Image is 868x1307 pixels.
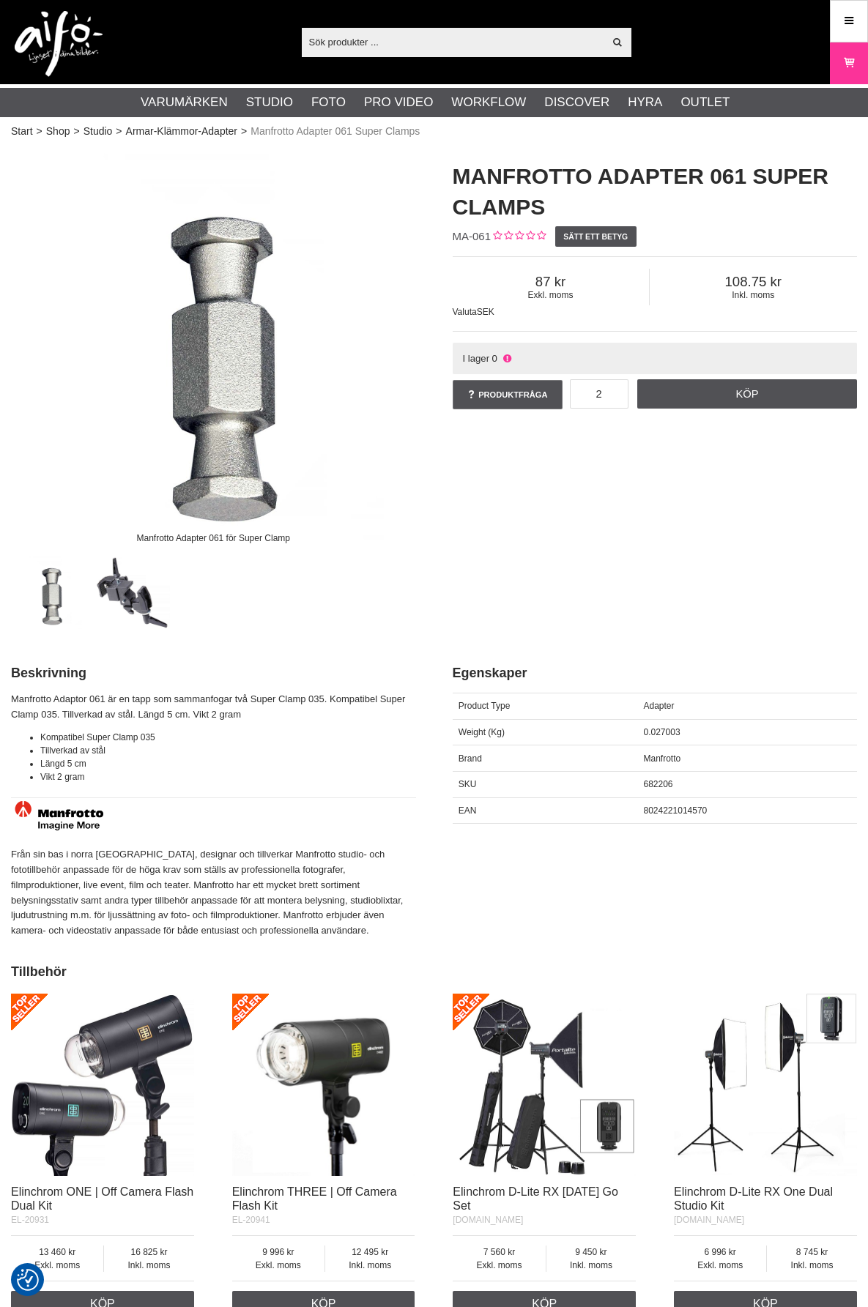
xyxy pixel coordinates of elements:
[11,124,33,139] a: Start
[311,93,346,112] a: Foto
[453,380,563,409] a: Produktfråga
[141,93,228,112] a: Varumärken
[491,229,546,245] div: Kundbetyg: 0
[302,31,604,53] input: Sök produkter ...
[544,93,609,112] a: Discover
[46,124,70,139] a: Shop
[232,1259,324,1272] span: Exkl. moms
[232,1245,324,1259] span: 9 996
[40,757,416,770] li: Längd 5 cm
[40,744,416,757] li: Tillverkad av stål
[17,1267,39,1293] button: Samtyckesinställningar
[644,727,680,737] span: 0.027003
[674,1185,833,1212] a: Elinchrom D-Lite RX One Dual Studio Kit
[11,1245,103,1259] span: 13 460
[453,1259,545,1272] span: Exkl. moms
[94,555,171,631] img: Adapter för att sammanfoga två SuperClamps
[453,994,636,1177] img: Elinchrom D-Lite RX 4/4 To Go Set
[11,692,416,723] p: Manfrotto Adaptor 061 är en tapp som sammanfogar två Super Clamp 035. Kompatibel Super Clamp 035....
[11,1185,193,1212] a: Elinchrom ONE | Off Camera Flash Dual Kit
[84,124,113,139] a: Studio
[546,1245,636,1259] span: 9 450
[11,793,416,833] img: Manfrotto - Imagine More
[17,1269,39,1291] img: Revisit consent button
[644,701,675,711] span: Adapter
[11,994,194,1177] img: Elinchrom ONE | Off Camera Flash Dual Kit
[232,994,415,1177] img: Elinchrom THREE | Off Camera Flash Kit
[650,274,858,290] span: 108.75
[555,226,637,247] a: Sätt ett betyg
[767,1245,856,1259] span: 8 745
[126,124,237,139] a: Armar-Klämmor-Adapter
[453,1215,523,1225] span: [DOMAIN_NAME]
[40,770,416,783] li: Vikt 2 gram
[674,1215,744,1225] span: [DOMAIN_NAME]
[492,353,497,364] span: 0
[674,1259,766,1272] span: Exkl. moms
[546,1259,636,1272] span: Inkl. moms
[125,526,303,551] div: Manfrotto Adapter 061 för Super Clamp
[453,161,858,223] h1: Manfrotto Adapter 061 Super Clamps
[251,124,420,139] span: Manfrotto Adapter 061 Super Clamps
[453,290,649,300] span: Exkl. moms
[680,93,730,112] a: Outlet
[459,701,511,711] span: Product Type
[674,1245,766,1259] span: 6 996
[453,274,649,290] span: 87
[12,555,89,631] img: Manfrotto Adapter 061 för Super Clamp
[37,124,42,139] span: >
[453,1185,618,1212] a: Elinchrom D-Lite RX [DATE] Go Set
[11,146,416,551] img: Manfrotto Adapter 061 för Super Clamp
[459,753,482,764] span: Brand
[459,805,477,816] span: EAN
[453,307,477,317] span: Valuta
[767,1259,856,1272] span: Inkl. moms
[644,779,673,789] span: 682206
[628,93,662,112] a: Hyra
[674,994,857,1177] img: Elinchrom D-Lite RX One Dual Studio Kit
[241,124,247,139] span: >
[501,353,513,364] i: Ej i lager
[232,1185,397,1212] a: Elinchrom THREE | Off Camera Flash Kit
[73,124,79,139] span: >
[325,1259,415,1272] span: Inkl. moms
[462,353,489,364] span: I lager
[453,664,858,682] h2: Egenskaper
[451,93,526,112] a: Workflow
[104,1245,193,1259] span: 16 825
[650,290,858,300] span: Inkl. moms
[644,753,681,764] span: Manfrotto
[477,307,494,317] span: SEK
[325,1245,415,1259] span: 12 495
[40,731,416,744] li: Kompatibel Super Clamp 035
[644,805,708,816] span: 8024221014570
[459,779,477,789] span: SKU
[11,963,857,981] h2: Tillbehör
[453,230,492,242] span: MA-061
[246,93,293,112] a: Studio
[116,124,122,139] span: >
[11,1215,49,1225] span: EL-20931
[11,664,416,682] h2: Beskrivning
[637,379,857,409] a: Köp
[11,847,416,939] p: Från sin bas i norra [GEOGRAPHIC_DATA], designar och tillverkar Manfrotto studio- och fototillbeh...
[453,1245,545,1259] span: 7 560
[232,1215,270,1225] span: EL-20941
[104,1259,193,1272] span: Inkl. moms
[459,727,505,737] span: Weight (Kg)
[15,11,103,77] img: logo.png
[364,93,433,112] a: Pro Video
[11,1259,103,1272] span: Exkl. moms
